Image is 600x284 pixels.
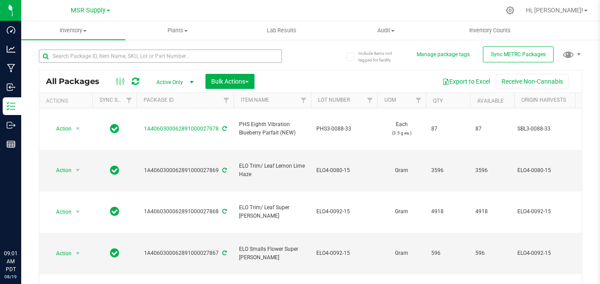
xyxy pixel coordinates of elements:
[483,46,554,62] button: Sync METRC Packages
[255,27,308,35] span: Lab Results
[135,249,235,257] div: 1A4060300062891000027867
[221,250,227,256] span: Sync from Compliance System
[383,129,421,137] p: (3.5 g ea.)
[334,21,438,40] a: Audit
[475,249,509,257] span: 596
[526,7,583,14] span: Hi, [PERSON_NAME]!
[239,245,306,262] span: ELO Smalls Flower Super [PERSON_NAME]
[4,249,17,273] p: 09:01 AM PDT
[221,208,227,215] span: Sync from Compliance System
[7,64,15,73] inline-svg: Manufacturing
[239,120,306,137] span: PHS Eighth Vibration Blueberry Parfait (NEW)
[72,164,84,177] span: select
[110,205,119,218] span: In Sync
[221,167,227,173] span: Sync from Compliance System
[7,140,15,149] inline-svg: Reports
[110,247,119,259] span: In Sync
[241,97,269,103] a: Item Name
[296,93,311,108] a: Filter
[48,123,72,135] span: Action
[475,166,509,175] span: 3596
[411,93,426,108] a: Filter
[72,123,84,135] span: select
[517,207,600,216] div: ELO4-0092-15
[126,27,229,35] span: Plants
[316,207,372,216] span: ELO4-0092-15
[21,27,125,35] span: Inventory
[358,50,403,63] span: Include items not tagged for facility
[48,206,72,218] span: Action
[144,126,219,132] a: 1A4060300062891000027978
[431,125,465,133] span: 87
[39,50,282,63] input: Search Package ID, Item Name, SKU, Lot or Part Number...
[46,77,108,86] span: All Packages
[125,21,230,40] a: Plants
[4,273,17,280] p: 08/19
[383,207,421,216] span: Gram
[383,120,421,137] span: Each
[475,125,509,133] span: 87
[211,78,249,85] span: Bulk Actions
[477,98,504,104] a: Available
[72,206,84,218] span: select
[48,164,72,177] span: Action
[496,74,569,89] button: Receive Non-Cannabis
[110,164,119,177] span: In Sync
[7,45,15,54] inline-svg: Analytics
[7,102,15,111] inline-svg: Inventory
[521,97,566,103] a: Origin Harvests
[475,207,509,216] span: 4918
[7,26,15,35] inline-svg: Dashboard
[7,83,15,92] inline-svg: Inbound
[221,126,227,132] span: Sync from Compliance System
[135,207,235,216] div: 1A4060300062891000027868
[99,97,133,103] a: Sync Status
[384,97,396,103] a: UOM
[431,249,465,257] span: 596
[46,98,89,104] div: Actions
[21,21,125,40] a: Inventory
[437,74,496,89] button: Export to Excel
[318,97,350,103] a: Lot Number
[72,247,84,260] span: select
[239,162,306,179] span: ELO Trim/ Leaf Lemon Lime Haze
[316,125,372,133] span: PHS3-0088-33
[431,166,465,175] span: 3596
[7,121,15,130] inline-svg: Outbound
[457,27,523,35] span: Inventory Counts
[417,51,470,58] button: Manage package tags
[135,166,235,175] div: 1A4060300062891000027869
[363,93,377,108] a: Filter
[438,21,542,40] a: Inventory Counts
[122,93,137,108] a: Filter
[517,249,600,257] div: ELO4-0092-15
[334,27,437,35] span: Audit
[383,249,421,257] span: Gram
[517,125,600,133] div: SBL3-0088-33
[48,247,72,260] span: Action
[219,93,234,108] a: Filter
[316,166,372,175] span: ELO4-0080-15
[110,123,119,135] span: In Sync
[71,7,106,14] span: MSR Supply
[505,6,516,15] div: Manage settings
[517,166,600,175] div: ELO4-0080-15
[316,249,372,257] span: ELO4-0092-15
[205,74,254,89] button: Bulk Actions
[383,166,421,175] span: Gram
[144,97,174,103] a: Package ID
[239,203,306,220] span: ELO Trim/ Leaf Super [PERSON_NAME]
[230,21,334,40] a: Lab Results
[491,51,546,58] span: Sync METRC Packages
[431,207,465,216] span: 4918
[433,98,443,104] a: Qty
